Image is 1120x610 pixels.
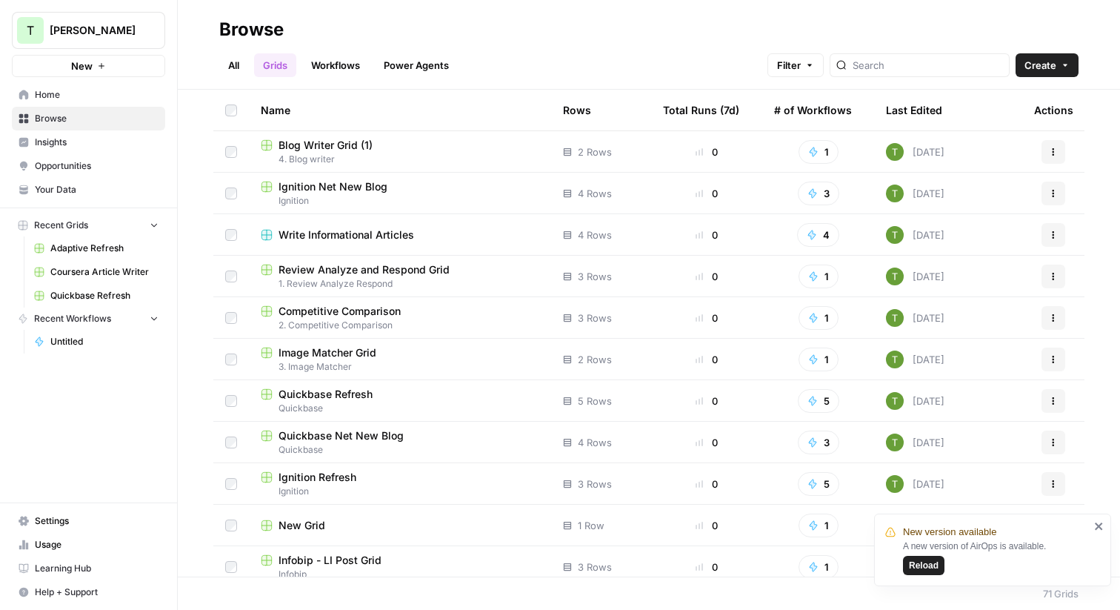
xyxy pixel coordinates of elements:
[886,90,942,130] div: Last Edited
[578,352,612,367] span: 2 Rows
[886,268,904,285] img: yba7bbzze900hr86j8rqqvfn473j
[261,568,539,581] span: Infobip
[578,394,612,408] span: 5 Rows
[302,53,369,77] a: Workflows
[27,21,34,39] span: T
[663,311,750,325] div: 0
[35,514,159,528] span: Settings
[279,345,376,360] span: Image Matcher Grid
[799,306,839,330] button: 1
[886,475,904,493] img: yba7bbzze900hr86j8rqqvfn473j
[261,90,539,130] div: Name
[578,269,612,284] span: 3 Rows
[50,335,159,348] span: Untitled
[903,556,944,575] button: Reload
[886,185,904,202] img: yba7bbzze900hr86j8rqqvfn473j
[563,90,591,130] div: Rows
[12,83,165,107] a: Home
[261,553,539,581] a: Infobip - LI Post GridInfobip
[886,392,944,410] div: [DATE]
[27,260,165,284] a: Coursera Article Writer
[799,514,839,537] button: 1
[663,269,750,284] div: 0
[12,580,165,604] button: Help + Support
[774,90,852,130] div: # of Workflows
[663,518,750,533] div: 0
[254,53,296,77] a: Grids
[12,130,165,154] a: Insights
[798,182,839,205] button: 3
[12,509,165,533] a: Settings
[12,533,165,557] a: Usage
[12,107,165,130] a: Browse
[261,277,539,291] span: 1. Review Analyze Respond
[50,265,159,279] span: Coursera Article Writer
[35,586,159,599] span: Help + Support
[1094,520,1104,532] button: close
[886,185,944,202] div: [DATE]
[578,228,612,242] span: 4 Rows
[663,145,750,159] div: 0
[279,387,373,402] span: Quickbase Refresh
[799,348,839,371] button: 1
[27,284,165,308] a: Quickbase Refresh
[34,219,88,232] span: Recent Grids
[886,475,944,493] div: [DATE]
[12,557,165,580] a: Learning Hub
[50,289,159,302] span: Quickbase Refresh
[903,525,996,540] span: New version available
[663,435,750,450] div: 0
[798,472,839,496] button: 5
[35,538,159,551] span: Usage
[799,140,839,164] button: 1
[261,485,539,498] span: Ignition
[12,55,165,77] button: New
[35,562,159,575] span: Learning Hub
[50,23,139,38] span: [PERSON_NAME]
[777,58,801,73] span: Filter
[886,434,904,451] img: yba7bbzze900hr86j8rqqvfn473j
[799,265,839,288] button: 1
[578,560,612,574] span: 3 Rows
[261,470,539,498] a: Ignition RefreshIgnition
[1024,58,1056,73] span: Create
[12,178,165,202] a: Your Data
[886,309,944,327] div: [DATE]
[279,428,404,443] span: Quickbase Net New Blog
[261,304,539,332] a: Competitive Comparison2. Competitive Comparison
[279,138,373,153] span: Blog Writer Grid (1)
[886,392,904,410] img: yba7bbzze900hr86j8rqqvfn473j
[50,242,159,255] span: Adaptive Refresh
[219,18,284,42] div: Browse
[663,560,750,574] div: 0
[797,223,839,247] button: 4
[663,186,750,201] div: 0
[35,112,159,125] span: Browse
[798,389,839,413] button: 5
[279,262,450,277] span: Review Analyze and Respond Grid
[886,143,904,161] img: yba7bbzze900hr86j8rqqvfn473j
[663,352,750,367] div: 0
[578,435,612,450] span: 4 Rows
[903,540,1090,575] div: A new version of AirOps is available.
[261,402,539,415] span: Quickbase
[27,236,165,260] a: Adaptive Refresh
[261,518,539,533] a: New Grid
[34,312,111,325] span: Recent Workflows
[35,136,159,149] span: Insights
[261,262,539,291] a: Review Analyze and Respond Grid1. Review Analyze Respond
[261,443,539,457] span: Quickbase
[578,145,612,159] span: 2 Rows
[12,154,165,178] a: Opportunities
[261,428,539,457] a: Quickbase Net New BlogQuickbase
[12,12,165,49] button: Workspace: Travis Demo
[886,351,904,368] img: yba7bbzze900hr86j8rqqvfn473j
[279,553,381,568] span: Infobip - LI Post Grid
[886,351,944,368] div: [DATE]
[375,53,458,77] a: Power Agents
[578,186,612,201] span: 4 Rows
[886,226,904,244] img: yba7bbzze900hr86j8rqqvfn473j
[578,477,612,491] span: 3 Rows
[1016,53,1079,77] button: Create
[261,179,539,208] a: Ignition Net New BlogIgnition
